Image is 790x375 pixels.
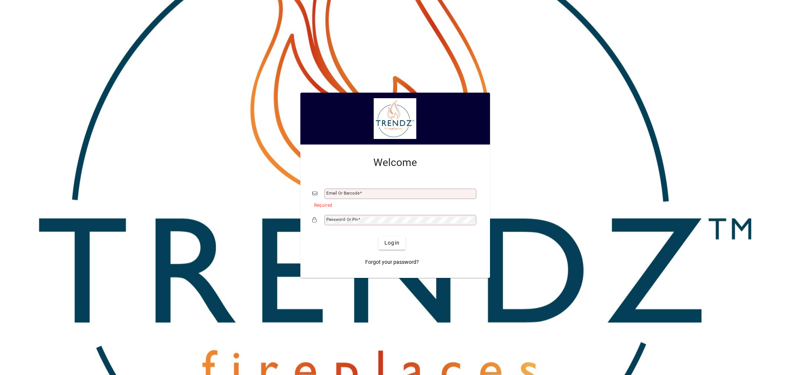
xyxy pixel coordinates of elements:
[314,201,472,209] mat-error: Required
[365,258,419,266] span: Forgot your password?
[326,217,358,222] mat-label: Password or Pin
[379,236,406,250] button: Login
[312,156,478,169] h2: Welcome
[384,239,400,247] span: Login
[362,256,422,269] a: Forgot your password?
[326,190,360,196] mat-label: Email or Barcode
